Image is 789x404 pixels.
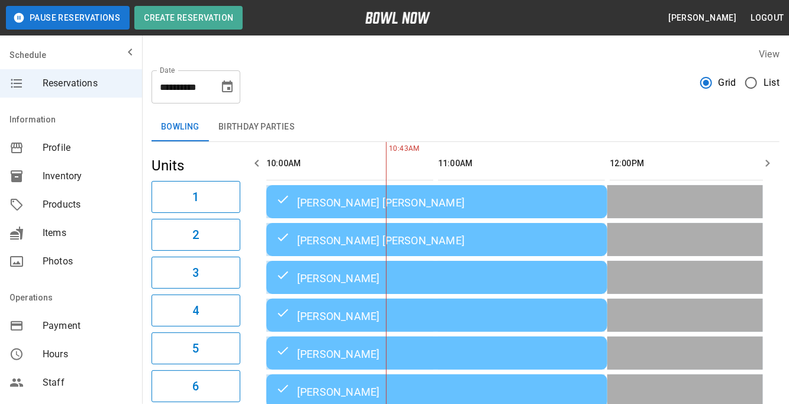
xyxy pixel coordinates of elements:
div: [PERSON_NAME] [276,346,598,360]
img: logo [365,12,430,24]
button: [PERSON_NAME] [664,7,741,29]
h6: 4 [192,301,199,320]
button: Pause Reservations [6,6,130,30]
button: 1 [152,181,240,213]
th: 12:00PM [610,147,777,180]
th: 10:00AM [266,147,433,180]
div: [PERSON_NAME] [PERSON_NAME] [276,195,598,209]
h5: Units [152,156,240,175]
div: [PERSON_NAME] [276,270,598,285]
th: 11:00AM [438,147,605,180]
span: Grid [719,76,736,90]
h6: 2 [192,225,199,244]
h6: 1 [192,188,199,206]
div: [PERSON_NAME] [276,308,598,322]
span: Staff [43,376,133,390]
h6: 3 [192,263,199,282]
span: Reservations [43,76,133,91]
div: inventory tabs [152,113,780,141]
button: 6 [152,370,240,402]
span: 10:43AM [386,143,389,155]
button: 5 [152,332,240,364]
button: Choose date, selected date is Oct 12, 2025 [215,75,239,99]
span: List [764,76,780,90]
button: Bowling [152,113,209,141]
h6: 5 [192,339,199,358]
button: 2 [152,219,240,251]
span: Profile [43,141,133,155]
button: Logout [746,7,789,29]
button: Birthday Parties [209,113,304,141]
span: Products [43,198,133,212]
label: View [759,49,780,60]
span: Hours [43,347,133,361]
div: [PERSON_NAME] [276,384,598,398]
span: Inventory [43,169,133,183]
h6: 6 [192,377,199,396]
span: Photos [43,254,133,269]
div: [PERSON_NAME] [PERSON_NAME] [276,232,598,247]
button: 3 [152,257,240,289]
span: Payment [43,319,133,333]
button: 4 [152,295,240,327]
button: Create Reservation [134,6,243,30]
span: Items [43,226,133,240]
